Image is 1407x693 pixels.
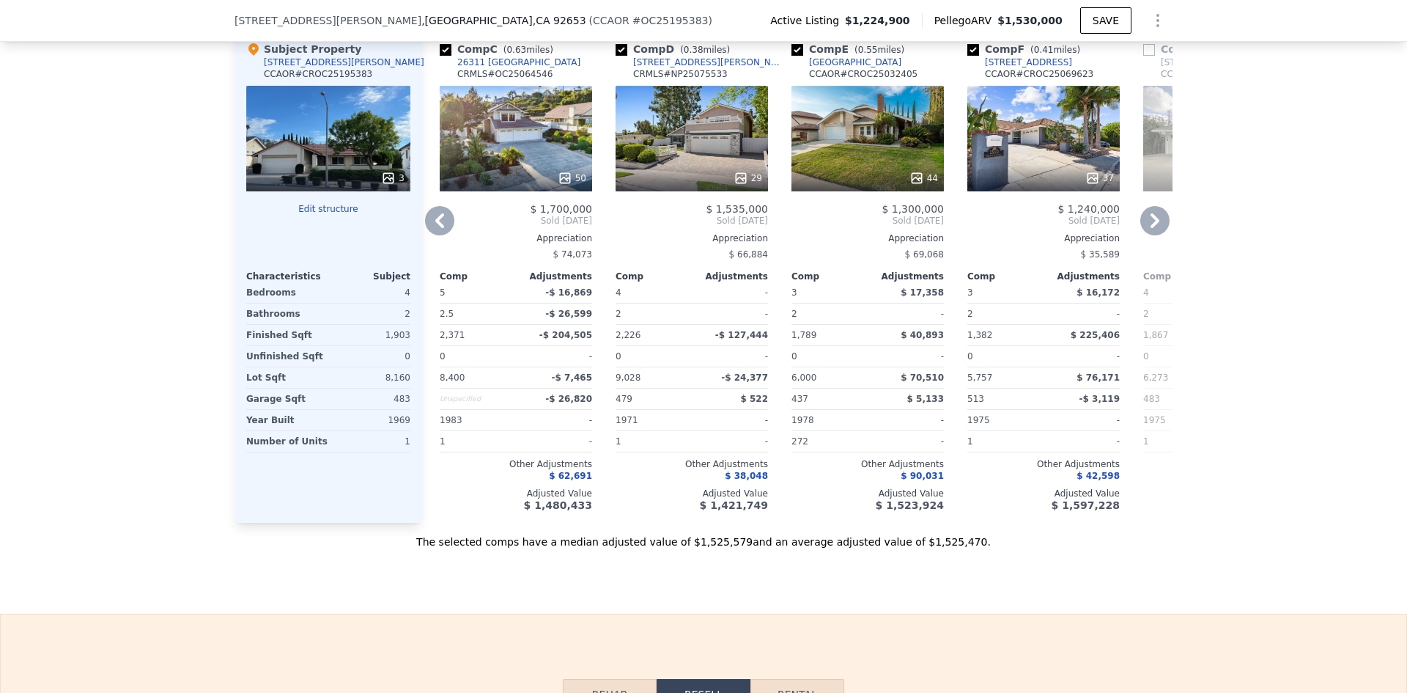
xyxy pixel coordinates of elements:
span: 3 [967,287,973,298]
div: Adjusted Value [791,488,944,499]
span: 479 [616,394,632,404]
div: Adjusted Value [616,488,768,499]
div: [STREET_ADDRESS][PERSON_NAME] [264,56,424,68]
span: 1,382 [967,330,992,340]
span: $ 1,597,228 [1052,499,1120,511]
span: -$ 26,820 [545,394,592,404]
div: 50 [558,171,586,186]
span: Pellego ARV [934,13,998,28]
div: Comp [440,271,516,282]
div: Other Adjustments [967,458,1120,470]
span: $ 69,068 [905,249,944,260]
div: ( ) [589,13,712,28]
span: Sold [DATE] [616,215,768,227]
div: - [695,282,768,303]
div: Subject Property [246,42,361,56]
div: Adjusted Value [1143,488,1296,499]
span: $ 40,893 [901,330,944,340]
div: 1 [440,431,513,452]
div: Other Adjustments [440,458,592,470]
span: 6,000 [791,373,816,383]
div: Unspecified [440,389,513,409]
div: 44 [909,171,938,186]
div: Comp [1143,271,1219,282]
div: Year Built [246,410,325,430]
span: Sold [DATE] [791,215,944,227]
span: 2,371 [440,330,465,340]
span: $ 522 [740,394,768,404]
div: Bathrooms [246,304,325,324]
div: 1971 [616,410,689,430]
div: 1975 [1143,410,1216,430]
span: -$ 16,869 [545,287,592,298]
span: 0 [791,351,797,362]
div: Appreciation [616,232,768,244]
span: ( miles) [674,45,736,55]
div: 2.5 [440,304,513,324]
div: Finished Sqft [246,325,325,345]
a: [GEOGRAPHIC_DATA] [791,56,901,68]
span: -$ 127,444 [715,330,768,340]
span: 0 [967,351,973,362]
span: $ 225,406 [1071,330,1120,340]
span: 1,867 [1143,330,1168,340]
span: -$ 24,377 [721,373,768,383]
div: 26311 [GEOGRAPHIC_DATA] [457,56,580,68]
span: ( miles) [498,45,559,55]
span: 1,789 [791,330,816,340]
div: Comp F [967,42,1086,56]
div: 4 [331,282,410,303]
span: 0 [616,351,621,362]
div: Adjustments [868,271,944,282]
button: SAVE [1080,7,1131,34]
div: Appreciation [1143,232,1296,244]
span: $ 1,700,000 [530,203,592,215]
div: Appreciation [440,232,592,244]
div: Comp D [616,42,736,56]
span: 5,757 [967,373,992,383]
div: 1 [616,431,689,452]
span: 9,028 [616,373,640,383]
div: - [871,431,944,452]
div: [STREET_ADDRESS] [985,56,1072,68]
span: 0.38 [684,45,703,55]
div: - [695,431,768,452]
span: $ 74,073 [553,249,592,260]
span: 437 [791,394,808,404]
div: Adjusted Value [967,488,1120,499]
div: 2 [331,304,410,324]
div: 1978 [791,410,865,430]
span: $ 42,598 [1077,471,1120,481]
span: $ 1,480,433 [524,499,592,511]
div: 1 [333,431,410,452]
div: 2 [1143,304,1216,324]
div: Adjusted Value [440,488,592,499]
span: 4 [1143,287,1149,298]
div: - [871,410,944,430]
span: $ 17,358 [901,287,944,298]
span: , CA 92653 [533,15,586,26]
div: 2 [967,304,1041,324]
span: 3 [791,287,797,298]
div: Characteristics [246,271,328,282]
div: Appreciation [791,232,944,244]
div: - [695,346,768,367]
span: -$ 26,599 [545,309,592,319]
div: CCAOR # CROC25032405 [809,68,917,80]
div: CCAOR # CROC25069623 [985,68,1093,80]
div: - [1046,410,1120,430]
div: Comp E [791,42,910,56]
span: 6,273 [1143,373,1168,383]
span: 8,400 [440,373,465,383]
span: Sold [DATE] [440,215,592,227]
div: CRMLS # OC25064546 [457,68,553,80]
div: Adjustments [516,271,592,282]
div: The selected comps have a median adjusted value of $1,525,579 and an average adjusted value of $1... [234,523,1172,549]
div: CCAOR # CROC25195383 [264,68,372,80]
div: 2 [616,304,689,324]
div: [GEOGRAPHIC_DATA] [809,56,901,68]
span: -$ 3,119 [1079,394,1120,404]
div: Adjustments [1044,271,1120,282]
span: $ 5,133 [907,394,944,404]
div: - [1046,431,1120,452]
